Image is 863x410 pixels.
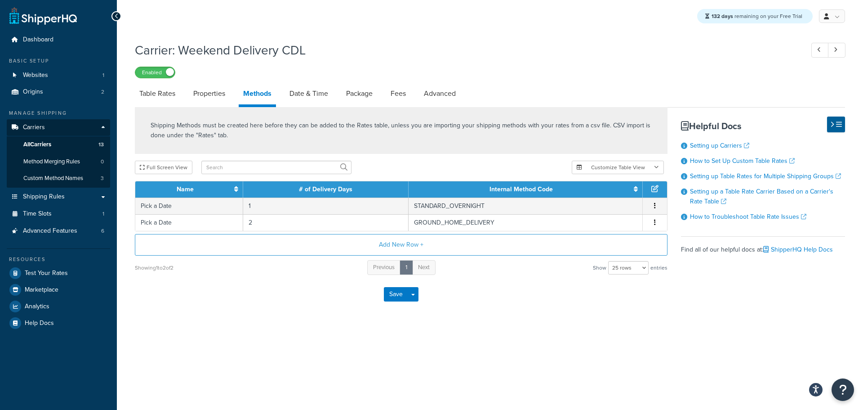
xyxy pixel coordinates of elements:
[25,320,54,327] span: Help Docs
[811,43,829,58] a: Previous Record
[7,67,110,84] li: Websites
[23,124,45,131] span: Carriers
[690,171,841,181] a: Setting up Table Rates for Multiple Shipping Groups
[572,161,664,174] button: Customize Table View
[409,198,643,214] td: STANDARD_OVERNIGHT
[7,57,110,65] div: Basic Setup
[7,84,110,100] li: Origins
[690,212,806,221] a: How to Troubleshoot Table Rate Issues
[7,84,110,100] a: Origins2
[7,109,110,117] div: Manage Shipping
[7,256,110,263] div: Resources
[342,83,377,104] a: Package
[101,158,104,166] span: 0
[285,83,333,104] a: Date & Time
[7,32,110,48] a: Dashboard
[7,119,110,188] li: Carriers
[367,260,400,275] a: Previous
[201,161,351,174] input: Search
[7,153,110,170] a: Method Merging Rules0
[135,234,667,256] button: Add New Row +
[23,158,80,166] span: Method Merging Rules
[7,189,110,205] a: Shipping Rules
[101,175,104,182] span: 3
[243,181,409,198] th: # of Delivery Days
[489,185,553,194] a: Internal Method Code
[681,121,845,131] h3: Helpful Docs
[7,223,110,239] li: Advanced Features
[7,119,110,136] a: Carriers
[151,121,652,140] p: Shipping Methods must be created here before they can be added to the Rates table, unless you are...
[419,83,460,104] a: Advanced
[189,83,230,104] a: Properties
[23,88,43,96] span: Origins
[7,223,110,239] a: Advanced Features6
[373,263,395,271] span: Previous
[135,41,795,59] h1: Carrier: Weekend Delivery CDL
[177,185,194,194] a: Name
[7,206,110,222] li: Time Slots
[25,286,58,294] span: Marketplace
[7,206,110,222] a: Time Slots1
[135,83,180,104] a: Table Rates
[98,141,104,149] span: 13
[135,161,192,174] button: Full Screen View
[23,72,48,79] span: Websites
[400,260,413,275] a: 1
[102,210,104,218] span: 1
[828,43,845,58] a: Next Record
[23,193,65,201] span: Shipping Rules
[384,287,408,302] button: Save
[25,270,68,277] span: Test Your Rates
[23,227,77,235] span: Advanced Features
[7,170,110,187] a: Custom Method Names3
[418,263,430,271] span: Next
[135,67,175,78] label: Enabled
[7,298,110,315] a: Analytics
[25,303,49,311] span: Analytics
[593,261,606,274] span: Show
[239,83,276,107] a: Methods
[690,187,833,206] a: Setting up a Table Rate Carrier Based on a Carrier's Rate Table
[243,198,409,214] td: 1
[386,83,410,104] a: Fees
[7,265,110,281] a: Test Your Rates
[23,141,51,149] span: All Carriers
[690,156,795,166] a: How to Set Up Custom Table Rates
[832,378,854,401] button: Open Resource Center
[7,170,110,187] li: Custom Method Names
[681,236,845,256] div: Find all of our helpful docs at:
[690,141,749,150] a: Setting up Carriers
[712,12,802,20] span: remaining on your Free Trial
[7,315,110,331] a: Help Docs
[7,153,110,170] li: Method Merging Rules
[409,214,643,231] td: GROUND_HOME_DELIVERY
[7,282,110,298] a: Marketplace
[135,198,243,214] td: Pick a Date
[135,214,243,231] td: Pick a Date
[712,12,733,20] strong: 132 days
[412,260,436,275] a: Next
[23,210,52,218] span: Time Slots
[102,72,104,79] span: 1
[135,261,173,274] div: Showing 1 to 2 of 2
[23,175,83,182] span: Custom Method Names
[243,214,409,231] td: 2
[7,67,110,84] a: Websites1
[101,227,104,235] span: 6
[827,117,845,132] button: Hide Help Docs
[650,261,667,274] span: entries
[763,245,833,254] a: ShipperHQ Help Docs
[23,36,53,44] span: Dashboard
[7,136,110,153] a: AllCarriers13
[101,88,104,96] span: 2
